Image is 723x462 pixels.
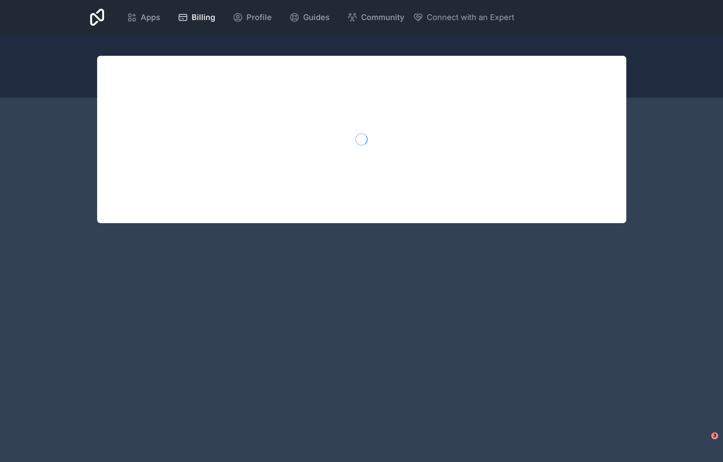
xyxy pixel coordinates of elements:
[413,11,514,24] button: Connect with an Expert
[693,432,714,453] iframe: Intercom live chat
[361,11,404,24] span: Community
[226,8,279,27] a: Profile
[171,8,222,27] a: Billing
[340,8,411,27] a: Community
[303,11,330,24] span: Guides
[711,432,718,439] span: 3
[427,11,514,24] span: Connect with an Expert
[192,11,215,24] span: Billing
[247,11,272,24] span: Profile
[282,8,337,27] a: Guides
[120,8,167,27] a: Apps
[141,11,160,24] span: Apps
